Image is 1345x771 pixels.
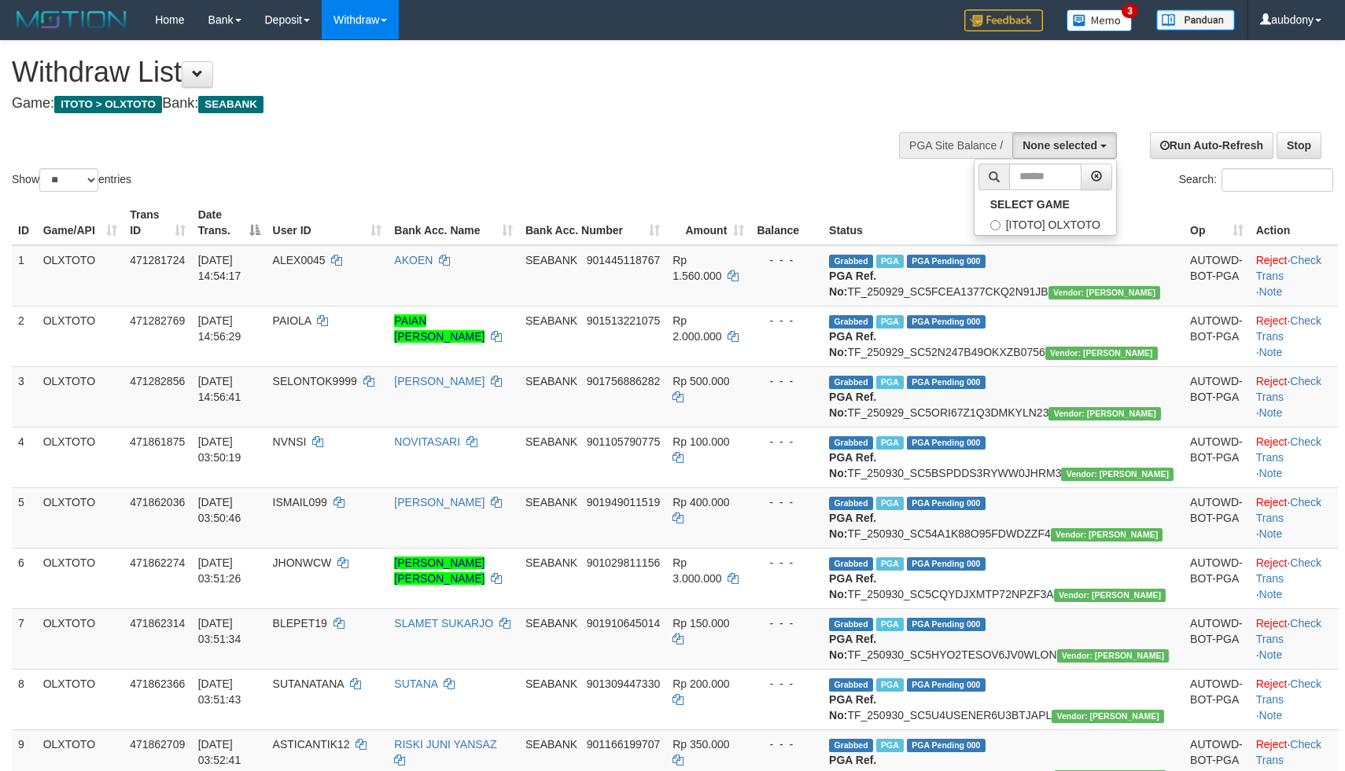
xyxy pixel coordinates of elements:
[198,738,241,766] span: [DATE] 03:52:41
[12,548,37,608] td: 6
[1259,346,1283,358] a: Note
[829,436,873,450] span: Grabbed
[672,677,729,690] span: Rp 200.000
[37,548,123,608] td: OLXTOTO
[587,435,660,448] span: Copy 901105790775 to clipboard
[964,9,1043,31] img: Feedback.jpg
[1184,669,1250,729] td: AUTOWD-BOT-PGA
[1256,254,1288,266] a: Reject
[394,617,493,630] a: SLAMET SUKARJO
[54,96,162,113] span: ITOTO > OLXTOTO
[1250,366,1338,427] td: · ·
[757,615,816,631] div: - - -
[1256,556,1321,585] a: Check Trans
[876,618,904,631] span: Marked by aubdony
[519,200,666,245] th: Bank Acc. Number: activate to sort column ascending
[198,496,241,524] span: [DATE] 03:50:46
[587,496,660,508] span: Copy 901949011519 to clipboard
[1256,496,1321,524] a: Check Trans
[1259,285,1283,298] a: Note
[990,220,1000,230] input: [ITOTO] OLXTOTO
[907,618,986,631] span: PGA Pending
[1184,306,1250,366] td: AUTOWD-BOT-PGA
[907,315,986,329] span: PGA Pending
[394,556,485,585] a: [PERSON_NAME] [PERSON_NAME]
[757,373,816,389] div: - - -
[829,678,873,692] span: Grabbed
[823,548,1184,608] td: TF_250930_SC5CQYDJXMTP72NPZF3A
[823,200,1184,245] th: Status
[1045,347,1158,360] span: Vendor URL: https://secure5.1velocity.biz
[394,314,485,343] a: PAIAN [PERSON_NAME]
[273,677,344,690] span: SUTANATANA
[192,200,267,245] th: Date Trans.: activate to sort column descending
[829,618,873,631] span: Grabbed
[1250,548,1338,608] td: · ·
[525,435,577,448] span: SEABANK
[273,254,326,266] span: ALEX0045
[394,435,460,448] a: NOVITASARI
[829,270,876,298] b: PGA Ref. No:
[394,738,496,751] a: RISKI JUNI YANSAZ
[130,496,185,508] span: 471862036
[672,617,729,630] span: Rp 150.000
[1256,617,1288,630] a: Reject
[1051,528,1163,542] span: Vendor URL: https://secure5.1velocity.biz
[12,200,37,245] th: ID
[1250,245,1338,307] td: · ·
[525,314,577,327] span: SEABANK
[823,366,1184,427] td: TF_250929_SC5ORI67Z1Q3DMKYLN23
[823,487,1184,548] td: TF_250930_SC54A1K88O95FDWDZZF4
[1259,588,1283,600] a: Note
[130,677,185,690] span: 471862366
[12,669,37,729] td: 8
[1184,548,1250,608] td: AUTOWD-BOT-PGA
[12,487,37,548] td: 5
[12,57,881,88] h1: Withdraw List
[1250,200,1338,245] th: Action
[829,330,876,358] b: PGA Ref. No:
[37,427,123,487] td: OLXTOTO
[198,435,241,464] span: [DATE] 03:50:19
[12,8,131,31] img: MOTION_logo.png
[198,96,263,113] span: SEABANK
[587,556,660,569] span: Copy 901029811156 to clipboard
[1156,9,1235,31] img: panduan.png
[672,375,729,387] span: Rp 500.000
[672,254,721,282] span: Rp 1.560.000
[1259,406,1283,419] a: Note
[876,315,904,329] span: Marked by aubbestuta
[1256,375,1321,403] a: Check Trans
[12,608,37,669] td: 7
[198,375,241,403] span: [DATE] 14:56:41
[198,677,241,706] span: [DATE] 03:51:43
[525,677,577,690] span: SEABANK
[525,496,577,508] span: SEABANK
[273,375,357,387] span: SELONTOK9999
[394,375,485,387] a: [PERSON_NAME]
[757,736,816,752] div: - - -
[198,254,241,282] span: [DATE] 14:54:17
[829,315,873,329] span: Grabbed
[1259,709,1283,721] a: Note
[907,255,986,268] span: PGA Pending
[823,245,1184,307] td: TF_250929_SC5FCEA1377CKQ2N91JB
[1057,649,1170,663] span: Vendor URL: https://secure5.1velocity.biz
[130,314,185,327] span: 471282769
[672,496,729,508] span: Rp 400.000
[273,617,327,630] span: BLEPET19
[672,435,729,448] span: Rp 100.000
[1250,608,1338,669] td: · ·
[757,313,816,329] div: - - -
[829,376,873,389] span: Grabbed
[1067,9,1133,31] img: Button%20Memo.svg
[1256,314,1288,327] a: Reject
[388,200,519,245] th: Bank Acc. Name: activate to sort column ascending
[587,314,660,327] span: Copy 901513221075 to clipboard
[829,391,876,419] b: PGA Ref. No:
[1256,617,1321,645] a: Check Trans
[1256,375,1288,387] a: Reject
[829,497,873,510] span: Grabbed
[198,314,241,343] span: [DATE] 14:56:29
[876,255,904,268] span: Marked by aubbestuta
